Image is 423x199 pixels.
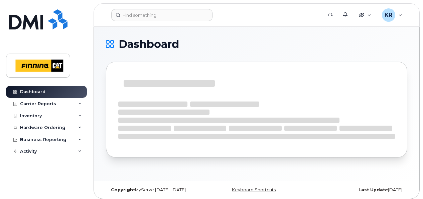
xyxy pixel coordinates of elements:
strong: Last Update [359,187,388,192]
span: Dashboard [119,39,179,49]
div: [DATE] [307,187,407,193]
div: MyServe [DATE]–[DATE] [106,187,206,193]
strong: Copyright [111,187,135,192]
a: Keyboard Shortcuts [232,187,276,192]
